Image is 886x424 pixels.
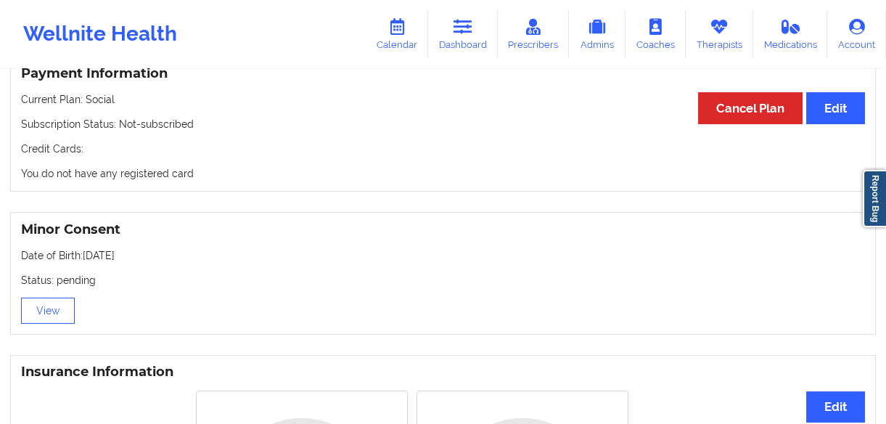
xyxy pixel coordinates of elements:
[686,10,753,58] a: Therapists
[21,248,865,263] p: Date of Birth: [DATE]
[21,166,865,181] p: You do not have any registered card
[498,10,570,58] a: Prescribers
[569,10,625,58] a: Admins
[21,117,865,131] p: Subscription Status: Not-subscribed
[863,170,886,227] a: Report Bug
[21,364,865,380] h3: Insurance Information
[827,10,886,58] a: Account
[753,10,828,58] a: Medications
[21,142,865,156] p: Credit Cards:
[806,92,865,123] button: Edit
[428,10,498,58] a: Dashboard
[21,92,865,107] p: Current Plan: Social
[698,92,803,123] button: Cancel Plan
[21,298,75,324] button: View
[21,273,865,288] p: Status: pending
[366,10,428,58] a: Calendar
[21,221,865,238] h3: Minor Consent
[625,10,686,58] a: Coaches
[806,391,865,423] button: Edit
[21,65,865,82] h3: Payment Information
